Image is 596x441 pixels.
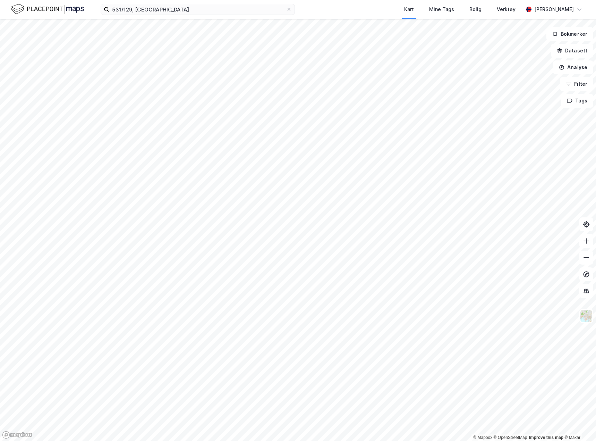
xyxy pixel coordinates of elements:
button: Filter [560,77,593,91]
a: Mapbox [473,435,492,440]
button: Analyse [553,60,593,74]
iframe: Chat Widget [561,408,596,441]
img: logo.f888ab2527a4732fd821a326f86c7f29.svg [11,3,84,15]
div: [PERSON_NAME] [534,5,574,14]
div: Kontrollprogram for chat [561,408,596,441]
div: Mine Tags [429,5,454,14]
a: Improve this map [529,435,563,440]
div: Kart [404,5,414,14]
a: OpenStreetMap [494,435,527,440]
button: Bokmerker [546,27,593,41]
button: Tags [561,94,593,108]
img: Z [580,309,593,323]
button: Datasett [551,44,593,58]
div: Verktøy [497,5,516,14]
div: Bolig [469,5,482,14]
a: Mapbox homepage [2,431,33,439]
input: Søk på adresse, matrikkel, gårdeiere, leietakere eller personer [109,4,286,15]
